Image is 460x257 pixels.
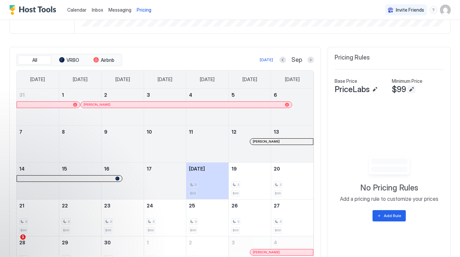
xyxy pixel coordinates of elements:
td: September 20, 2025 [271,162,313,199]
button: Previous month [279,57,286,63]
span: [DATE] [30,76,45,82]
span: PriceLabs [335,84,370,94]
span: 2 [189,240,192,245]
span: 30 [104,240,111,245]
a: September 20, 2025 [271,163,313,175]
td: September 24, 2025 [144,199,186,236]
span: 1 [147,240,149,245]
a: September 16, 2025 [101,163,143,175]
span: 24 [147,203,153,208]
a: Tuesday [109,70,137,88]
span: Invite Friends [396,7,424,13]
span: Add a pricing rule to customize your prices [340,195,438,202]
span: 12 [231,129,236,135]
span: 3 [279,183,281,187]
td: September 8, 2025 [59,125,101,162]
td: September 14, 2025 [17,162,59,199]
a: September 24, 2025 [144,199,186,212]
td: September 16, 2025 [101,162,144,199]
span: 29 [62,240,68,245]
button: Edit [407,85,415,93]
td: September 27, 2025 [271,199,313,236]
span: Minimum Price [392,78,422,84]
a: September 29, 2025 [59,236,101,249]
span: 3 [279,219,281,224]
span: Airbnb [101,57,114,63]
span: [DATE] [158,76,172,82]
td: September 2, 2025 [101,89,144,126]
span: 17 [147,166,152,172]
span: 6 [274,92,277,98]
a: September 5, 2025 [229,89,271,101]
span: 26 [231,203,238,208]
span: [DATE] [285,76,300,82]
a: October 3, 2025 [229,236,271,249]
a: Sunday [24,70,52,88]
span: [PERSON_NAME] [253,139,280,144]
span: 3 [237,183,239,187]
a: September 14, 2025 [17,163,59,175]
span: Calendar [67,7,86,13]
a: Monday [66,70,94,88]
td: September 17, 2025 [144,162,186,199]
span: VRBO [67,57,79,63]
span: [DATE] [242,76,257,82]
span: 27 [274,203,280,208]
td: September 25, 2025 [186,199,229,236]
a: October 1, 2025 [144,236,186,249]
span: 10 [147,129,152,135]
div: tab-group [16,54,122,66]
span: 1 [20,234,26,240]
td: September 4, 2025 [186,89,229,126]
td: September 7, 2025 [17,125,59,162]
span: $99 [392,84,406,94]
iframe: Intercom notifications message [5,193,138,239]
td: September 10, 2025 [144,125,186,162]
span: 11 [189,129,193,135]
span: 3 [152,219,154,224]
span: 20 [274,166,280,172]
a: September 7, 2025 [17,126,59,138]
span: 7 [19,129,22,135]
td: September 11, 2025 [186,125,229,162]
span: $99 [232,228,238,232]
a: September 6, 2025 [271,89,313,101]
span: $99 [232,191,238,195]
span: No Pricing Rules [360,183,418,193]
a: September 26, 2025 [229,199,271,212]
a: September 11, 2025 [186,126,228,138]
span: 3 [237,219,239,224]
span: 3 [195,219,197,224]
div: [PERSON_NAME] [253,250,310,254]
iframe: Intercom live chat [7,234,23,250]
a: September 15, 2025 [59,163,101,175]
span: Base Price [335,78,357,84]
td: September 19, 2025 [229,162,271,199]
span: [PERSON_NAME] [253,250,280,254]
td: September 12, 2025 [229,125,271,162]
span: 14 [19,166,25,172]
a: Friday [236,70,264,88]
span: All [32,57,37,63]
td: September 15, 2025 [59,162,101,199]
span: $99 [190,191,196,195]
span: 1 [62,92,64,98]
td: September 26, 2025 [229,199,271,236]
div: [PERSON_NAME] [83,102,289,107]
span: Sep [291,56,302,64]
span: $99 [148,228,154,232]
div: User profile [440,5,451,15]
span: $99 [190,228,196,232]
a: October 4, 2025 [271,236,313,249]
span: 8 [62,129,65,135]
button: Airbnb [87,56,120,65]
a: Messaging [108,6,131,13]
div: Empty image [361,154,418,180]
button: VRBO [53,56,86,65]
a: August 31, 2025 [17,89,59,101]
td: September 1, 2025 [59,89,101,126]
span: 13 [274,129,279,135]
td: September 3, 2025 [144,89,186,126]
a: September 25, 2025 [186,199,228,212]
span: [DATE] [200,76,215,82]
